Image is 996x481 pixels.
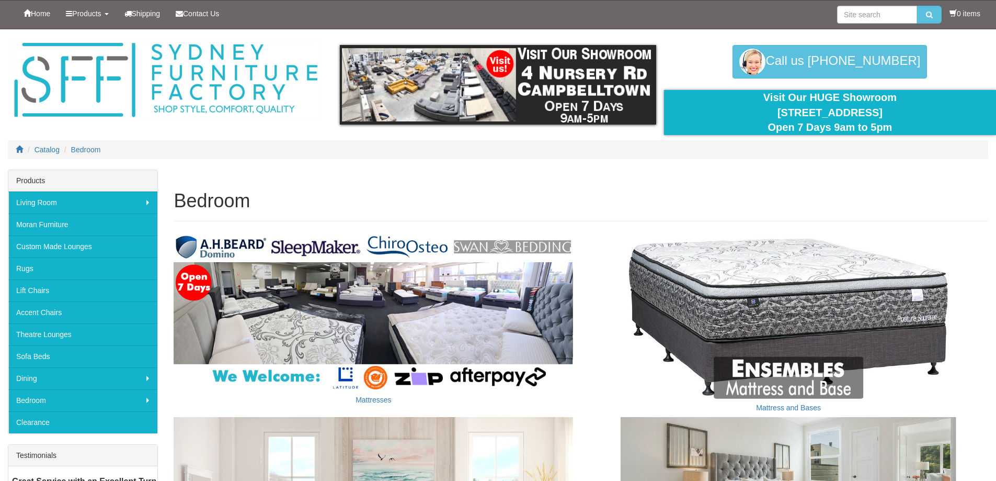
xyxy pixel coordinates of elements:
div: Visit Our HUGE Showroom [STREET_ADDRESS] Open 7 Days 9am to 5pm [672,90,988,135]
h1: Bedroom [174,191,988,211]
a: Custom Made Lounges [8,236,157,258]
a: Bedroom [71,146,101,154]
a: Lift Chairs [8,279,157,301]
div: Testimonials [8,445,157,466]
span: Contact Us [183,9,219,18]
a: Rugs [8,258,157,279]
a: Living Room [8,192,157,214]
a: Sofa Beds [8,345,157,367]
li: 0 items [949,8,980,19]
a: Home [16,1,58,27]
input: Site search [837,6,917,24]
a: Mattress and Bases [756,404,821,412]
a: Accent Chairs [8,301,157,323]
a: Clearance [8,411,157,433]
a: Moran Furniture [8,214,157,236]
a: Dining [8,367,157,389]
span: Home [31,9,50,18]
span: Shipping [132,9,161,18]
img: Sydney Furniture Factory [9,40,323,121]
a: Shipping [117,1,168,27]
a: Theatre Lounges [8,323,157,345]
div: Products [8,170,157,192]
img: showroom.gif [340,45,656,125]
a: Mattresses [356,396,391,404]
img: Mattress and Bases [589,232,988,398]
a: Contact Us [168,1,227,27]
a: Products [58,1,116,27]
a: Bedroom [8,389,157,411]
img: Mattresses [174,232,573,391]
span: Products [72,9,101,18]
a: Catalog [35,146,60,154]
